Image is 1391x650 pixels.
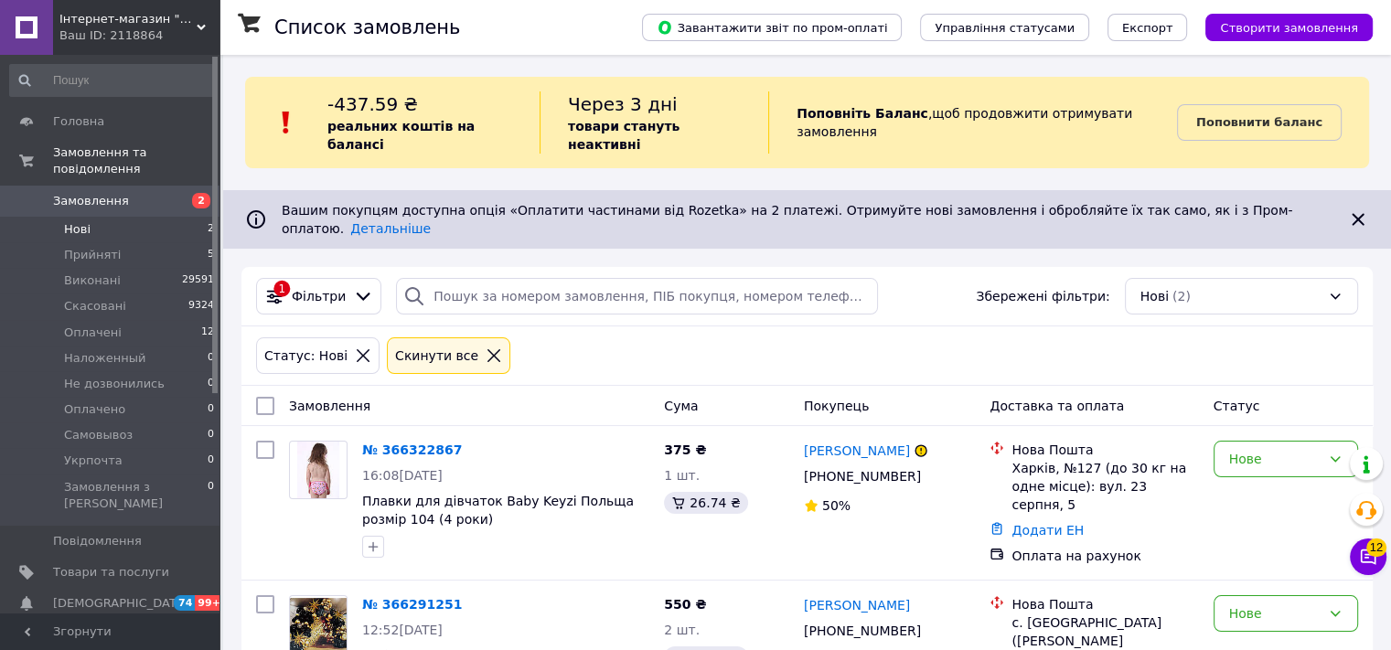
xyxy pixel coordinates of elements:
a: Поповнити баланс [1177,104,1342,141]
button: Експорт [1107,14,1188,41]
span: Замовлення [289,399,370,413]
span: -437.59 ₴ [327,93,418,115]
button: Завантажити звіт по пром-оплаті [642,14,902,41]
span: 0 [208,401,214,418]
div: Нова Пошта [1011,441,1198,459]
span: 0 [208,453,214,469]
span: (2) [1172,289,1191,304]
a: Плавки для дівчаток Baby Keyzi Польща розмір 104 (4 роки) [362,494,634,527]
button: Чат з покупцем12 [1350,538,1386,575]
span: Товари та послуги [53,564,169,581]
div: Харків, №127 (до 30 кг на одне місце): вул. 23 серпня, 5 [1011,459,1198,514]
span: 12:52[DATE] [362,623,443,637]
span: 2 [192,193,210,208]
button: Управління статусами [920,14,1089,41]
span: 0 [208,350,214,367]
button: Створити замовлення [1205,14,1373,41]
a: № 366322867 [362,442,462,457]
span: Управління статусами [935,21,1075,35]
span: 0 [208,427,214,443]
span: Повідомлення [53,533,142,549]
span: Інтернет-магазин "Русалочка" [59,11,197,27]
span: Покупець [804,399,869,413]
span: [PHONE_NUMBER] [804,623,921,638]
span: Не дозвонились [64,376,165,392]
b: реальних коштів на балансі [327,119,475,152]
b: Поповніть Баланс [797,106,928,121]
a: Додати ЕН [1011,523,1084,538]
span: 50% [822,498,851,513]
a: № 366291251 [362,597,462,612]
div: Оплата на рахунок [1011,547,1198,565]
span: [PHONE_NUMBER] [804,469,921,484]
span: Прийняті [64,247,121,263]
span: 99+ [195,595,225,611]
span: [DEMOGRAPHIC_DATA] [53,595,188,612]
span: 12 [1366,538,1386,557]
span: Головна [53,113,104,130]
span: Створити замовлення [1220,21,1358,35]
span: 2 шт. [664,623,700,637]
span: Фільтри [292,287,346,305]
img: Фото товару [290,598,347,650]
div: Нове [1229,603,1321,623]
a: Детальніше [350,221,431,236]
a: [PERSON_NAME] [804,442,910,460]
span: Експорт [1122,21,1173,35]
span: Збережені фільтри: [976,287,1109,305]
span: Скасовані [64,298,126,314]
b: товари стануть неактивні [568,119,679,152]
span: Виконані [64,272,121,289]
span: Cума [664,399,698,413]
span: Завантажити звіт по пром-оплаті [657,19,887,36]
a: Фото товару [289,441,348,499]
input: Пошук за номером замовлення, ПІБ покупця, номером телефону, Email, номером накладної [396,278,878,314]
span: Нові [1140,287,1169,305]
a: Створити замовлення [1187,19,1373,34]
div: , щоб продовжити отримувати замовлення [768,91,1177,154]
input: Пошук [9,64,216,97]
span: 1 шт. [664,468,700,483]
b: Поповнити баланс [1196,115,1322,129]
span: 0 [208,376,214,392]
span: 5 [208,247,214,263]
div: Статус: Нові [261,346,351,366]
div: Нова Пошта [1011,595,1198,613]
span: 29591 [182,272,214,289]
span: Укрпочта [64,453,123,469]
span: Доставка та оплата [990,399,1124,413]
a: [PERSON_NAME] [804,596,910,614]
span: 16:08[DATE] [362,468,443,483]
span: Нові [64,221,91,238]
div: Cкинути все [391,346,482,366]
span: 0 [208,479,214,512]
span: Замовлення з [PERSON_NAME] [64,479,208,512]
div: Нове [1229,449,1321,469]
span: Самовывоз [64,427,133,443]
div: Ваш ID: 2118864 [59,27,219,44]
span: Через 3 дні [568,93,678,115]
span: Статус [1214,399,1260,413]
span: Наложенный [64,350,145,367]
img: :exclamation: [273,109,300,136]
div: 26.74 ₴ [664,492,747,514]
span: Замовлення та повідомлення [53,144,219,177]
span: Оплачені [64,325,122,341]
span: 9324 [188,298,214,314]
h1: Список замовлень [274,16,460,38]
span: Вашим покупцям доступна опція «Оплатити частинами від Rozetka» на 2 платежі. Отримуйте нові замов... [282,203,1292,236]
span: 550 ₴ [664,597,706,612]
span: 12 [201,325,214,341]
span: 2 [208,221,214,238]
img: Фото товару [297,442,340,498]
span: 74 [174,595,195,611]
span: Оплачено [64,401,125,418]
span: Замовлення [53,193,129,209]
span: 375 ₴ [664,442,706,457]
